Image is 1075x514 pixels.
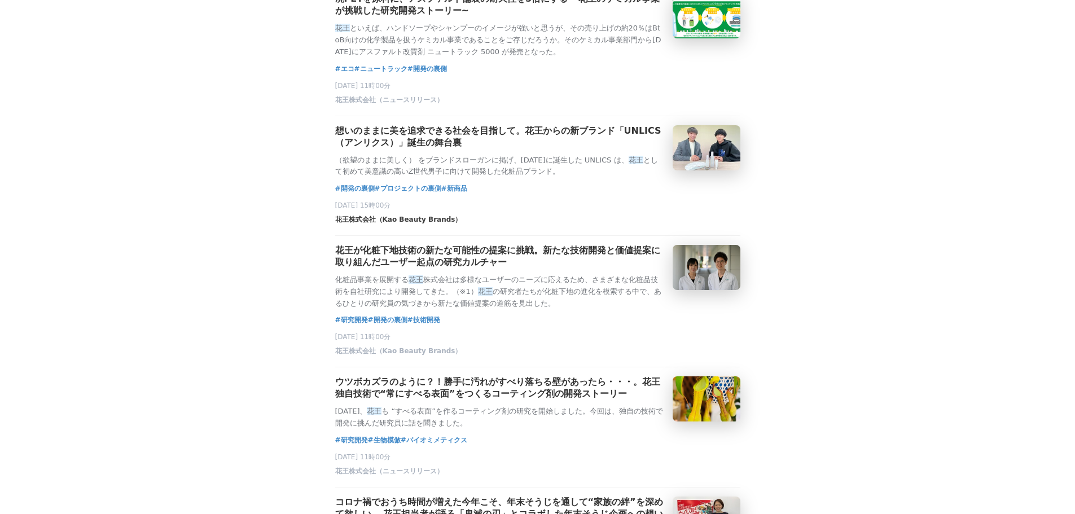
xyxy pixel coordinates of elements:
p: 化粧品事業を展開する 株式会社は多様なユーザーのニーズに応えるため、さまざまな化粧品技術を自社研究により開発してきた。（※1） の研究者たちが化粧下地の進化を模索する中で、あるひとりの研究員の気... [335,274,664,309]
a: ウツボカズラのように？！勝手に汚れがすべり落ちる壁があったら・・・。花王独自技術で“常にすべる表面”をつくるコーティング剤の開発ストーリー[DATE]、花王も “すべる表面”を作るコーティング剤... [335,376,740,429]
em: 花王 [367,407,381,415]
p: [DATE] 11時00分 [335,332,740,342]
a: #研究開発 [335,314,368,326]
a: #プロジェクトの裏側 [375,183,441,194]
a: 花王株式会社（ニュースリリース） [335,99,444,107]
span: 花王株式会社（Kao Beauty Brands） [335,346,462,356]
a: #技術開発 [407,314,440,326]
a: #エコ [335,63,354,74]
a: 花王株式会社（Kao Beauty Brands） [335,350,462,358]
a: #開発の裏側 [407,63,447,74]
a: #バイオミメティクス [401,434,467,446]
a: #新商品 [441,183,467,194]
span: 花王株式会社（ニュースリリース） [335,95,444,105]
p: といえば、ハンドソープやシャンプーのイメージが強いと思うが、その売り上げの約20％はBtoB向けの化学製品を扱うケミカル事業であることをご存じだろうか。そのケミカル事業部門から[DATE]にアス... [335,23,664,58]
a: 花王株式会社（ニュースリリース） [335,470,444,478]
a: #生物模倣 [368,434,401,446]
em: 花王 [335,24,350,32]
a: 花王株式会社（Kao Beauty Brands） [335,218,462,226]
a: 花王が化粧下地技術の新たな可能性の提案に挑戦。新たな技術開発と価値提案に取り組んだユーザー起点の研究カルチャー化粧品事業を展開する花王株式会社は多様なユーザーのニーズに応えるため、さまざまな化粧... [335,245,740,309]
span: 花王株式会社（ニュースリリース） [335,467,444,476]
h3: 想いのままに美を追求できる社会を目指して。花王からの新ブランド「UNLICS（アンリクス）」誕生の舞台裏 [335,125,664,149]
p: [DATE] 11時00分 [335,453,740,462]
a: 想いのままに美を追求できる社会を目指して。花王からの新ブランド「UNLICS（アンリクス）」誕生の舞台裏（欲望のままに美しく） をブランドスローガンに掲げ、[DATE]に誕生した UNLICS ... [335,125,740,178]
p: [DATE] 11時00分 [335,81,740,91]
a: #開発の裏側 [335,183,375,194]
h3: ウツボカズラのように？！勝手に汚れがすべり落ちる壁があったら・・・。花王独自技術で“常にすべる表面”をつくるコーティング剤の開発ストーリー [335,376,664,400]
p: （欲望のままに美しく） をブランドスローガンに掲げ、[DATE]に誕生した UNLICS は、 として初めて美意識の高いZ世代男子に向けて開発した化粧品ブランド。 [335,155,664,178]
em: 花王 [629,156,643,164]
em: 花王 [478,287,493,296]
em: 花王 [409,275,423,284]
span: 花王株式会社（Kao Beauty Brands） [335,215,462,225]
a: #開発の裏側 [368,314,407,326]
h3: 花王が化粧下地技術の新たな可能性の提案に挑戦。新たな技術開発と価値提案に取り組んだユーザー起点の研究カルチャー [335,245,664,269]
p: [DATE]、 も “すべる表面”を作るコーティング剤の研究を開始しました。今回は、独自の技術で開発に挑んだ研究員に話を聞きました。 [335,406,664,429]
p: [DATE] 15時00分 [335,201,740,210]
a: #ニュートラック [354,63,407,74]
a: #研究開発 [335,434,368,446]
